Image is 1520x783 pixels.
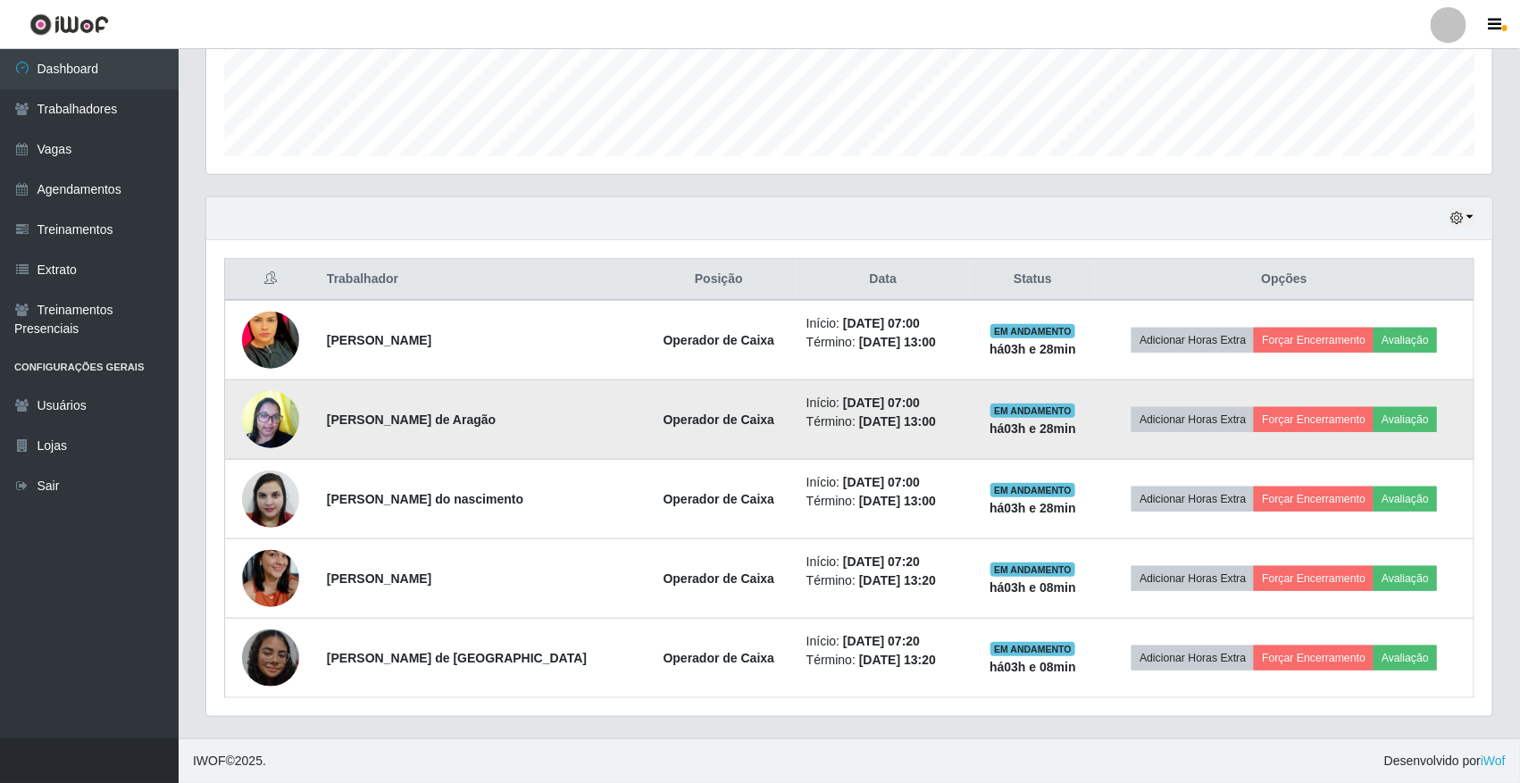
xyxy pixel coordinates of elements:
button: Forçar Encerramento [1254,646,1374,671]
time: [DATE] 13:00 [859,414,936,429]
li: Término: [806,571,960,590]
time: [DATE] 07:00 [843,396,920,410]
strong: [PERSON_NAME] do nascimento [327,492,523,506]
time: [DATE] 13:20 [859,653,936,667]
li: Término: [806,412,960,431]
strong: Operador de Caixa [664,571,775,586]
button: Avaliação [1374,487,1437,512]
li: Início: [806,553,960,571]
span: © 2025 . [193,752,266,771]
button: Avaliação [1374,566,1437,591]
li: Término: [806,492,960,511]
strong: Operador de Caixa [664,412,775,427]
th: Opções [1095,259,1474,301]
li: Início: [806,394,960,412]
time: [DATE] 13:20 [859,573,936,587]
li: Término: [806,651,960,670]
time: [DATE] 07:20 [843,554,920,569]
button: Forçar Encerramento [1254,566,1374,591]
strong: [PERSON_NAME] de [GEOGRAPHIC_DATA] [327,651,587,665]
span: EM ANDAMENTO [990,642,1075,656]
li: Início: [806,632,960,651]
time: [DATE] 07:00 [843,316,920,330]
time: [DATE] 07:00 [843,475,920,489]
strong: há 03 h e 08 min [990,580,1076,595]
button: Adicionar Horas Extra [1132,487,1254,512]
button: Forçar Encerramento [1254,487,1374,512]
span: IWOF [193,754,226,768]
strong: há 03 h e 28 min [990,501,1076,515]
li: Início: [806,473,960,492]
strong: há 03 h e 28 min [990,342,1076,356]
img: 1704159862807.jpeg [242,528,299,629]
img: CoreUI Logo [29,13,109,36]
strong: [PERSON_NAME] [327,571,431,586]
button: Avaliação [1374,407,1437,432]
button: Forçar Encerramento [1254,407,1374,432]
img: 1682003136750.jpeg [242,461,299,537]
button: Adicionar Horas Extra [1132,328,1254,353]
img: 1742135666821.jpeg [242,629,299,687]
span: EM ANDAMENTO [990,324,1075,338]
span: EM ANDAMENTO [990,483,1075,497]
strong: há 03 h e 28 min [990,421,1076,436]
th: Trabalhador [316,259,642,301]
strong: [PERSON_NAME] de Aragão [327,412,496,427]
th: Data [796,259,971,301]
li: Término: [806,333,960,352]
button: Adicionar Horas Extra [1132,646,1254,671]
th: Status [971,259,1096,301]
strong: Operador de Caixa [664,651,775,665]
span: Desenvolvido por [1384,752,1506,771]
span: EM ANDAMENTO [990,562,1075,577]
button: Adicionar Horas Extra [1132,407,1254,432]
time: [DATE] 07:20 [843,634,920,648]
button: Forçar Encerramento [1254,328,1374,353]
strong: Operador de Caixa [664,333,775,347]
strong: Operador de Caixa [664,492,775,506]
button: Avaliação [1374,646,1437,671]
button: Adicionar Horas Extra [1132,566,1254,591]
a: iWof [1481,754,1506,768]
th: Posição [642,259,796,301]
button: Avaliação [1374,328,1437,353]
time: [DATE] 13:00 [859,335,936,349]
span: EM ANDAMENTO [990,404,1075,418]
strong: [PERSON_NAME] [327,333,431,347]
img: 1751683294732.jpeg [242,279,299,403]
time: [DATE] 13:00 [859,494,936,508]
li: Início: [806,314,960,333]
strong: há 03 h e 08 min [990,660,1076,674]
img: 1632390182177.jpeg [242,381,299,457]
